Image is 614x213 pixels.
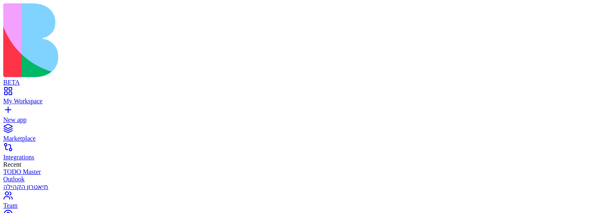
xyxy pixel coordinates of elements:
div: Team [3,202,611,209]
div: Integrations [3,154,611,161]
a: Team [3,195,611,209]
span: Recent [3,161,21,168]
div: My Workspace [3,98,611,105]
img: logo [3,3,330,77]
a: My Workspace [3,90,611,105]
a: TODO Master [3,168,611,176]
a: Outlook [3,176,611,183]
a: New app [3,109,611,124]
a: BETA [3,72,611,86]
div: BETA [3,79,611,86]
a: Integrations [3,146,611,161]
a: Marketplace [3,128,611,142]
a: תיאטרון הקהילה [3,183,611,191]
div: Marketplace [3,135,611,142]
div: New app [3,116,611,124]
